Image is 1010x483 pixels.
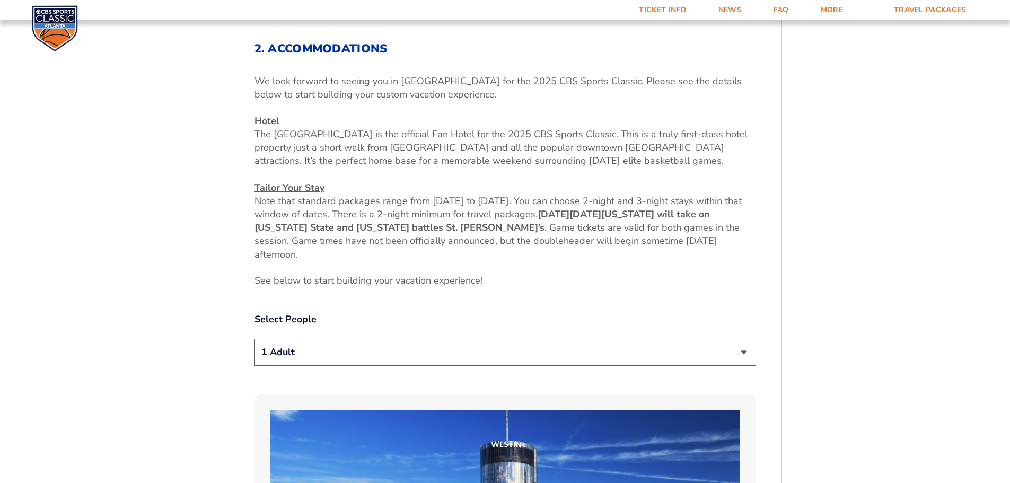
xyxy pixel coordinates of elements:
[254,42,756,56] h2: 2. Accommodations
[32,5,78,51] img: CBS Sports Classic
[439,274,482,287] span: xperience!
[254,181,324,194] u: Tailor Your Stay
[538,208,601,221] strong: [DATE][DATE]
[254,313,756,326] label: Select People
[254,221,740,260] span: . Game tickets are valid for both games in the session. Game times have not been officially annou...
[254,75,756,101] p: We look forward to seeing you in [GEOGRAPHIC_DATA] for the 2025 CBS Sports Classic. Please see th...
[254,128,748,167] span: The [GEOGRAPHIC_DATA] is the official Fan Hotel for the 2025 CBS Sports Classic. This is a truly ...
[254,115,279,127] u: Hotel
[254,208,710,234] strong: [US_STATE] will take on [US_STATE] State and [US_STATE] battles St. [PERSON_NAME]’s
[254,195,742,221] span: Note that standard packages range from [DATE] to [DATE]. You can choose 2-night and 3-night stays...
[254,274,756,287] p: See below to start building your vacation e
